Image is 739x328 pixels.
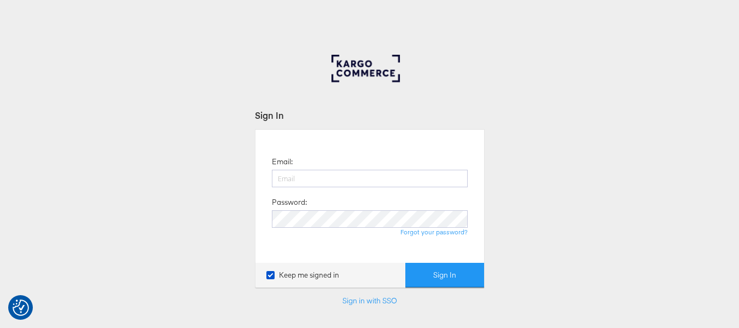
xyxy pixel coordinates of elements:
button: Consent Preferences [13,300,29,316]
img: Revisit consent button [13,300,29,316]
div: Sign In [255,109,485,122]
button: Sign In [405,263,484,287]
label: Email: [272,157,293,167]
input: Email [272,170,468,187]
a: Forgot your password? [400,228,468,236]
label: Keep me signed in [266,270,339,280]
label: Password: [272,197,307,208]
a: Sign in with SSO [342,296,397,306]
